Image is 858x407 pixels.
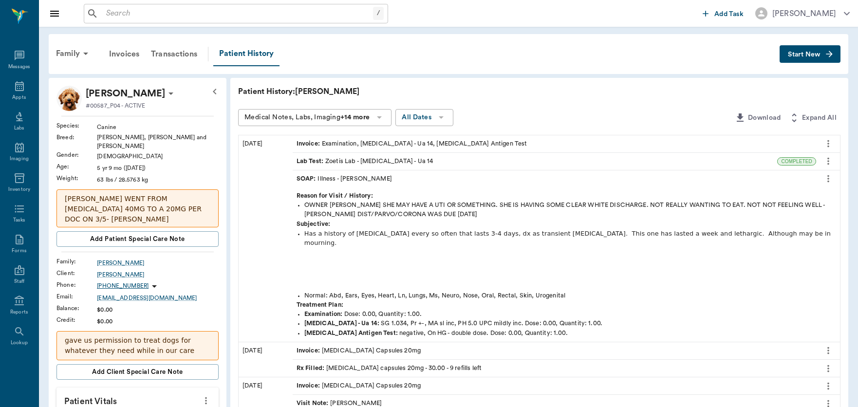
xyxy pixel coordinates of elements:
[97,259,219,267] a: [PERSON_NAME]
[373,7,384,20] div: /
[12,94,26,101] div: Appts
[97,133,219,150] div: [PERSON_NAME], [PERSON_NAME] and [PERSON_NAME]
[56,280,97,289] div: Phone :
[97,164,219,172] div: 5 yr 9 mo ([DATE])
[56,269,97,277] div: Client :
[304,311,343,317] strong: Examination :
[56,150,97,159] div: Gender :
[304,320,379,326] strong: [MEDICAL_DATA] - Ua 14 :
[14,125,24,132] div: Labs
[86,101,145,110] p: #00587_P04 - ACTIVE
[238,86,530,97] p: Patient History: [PERSON_NAME]
[566,330,568,336] span: .
[103,42,145,66] a: Invoices
[10,155,29,163] div: Imaging
[11,339,28,347] div: Lookup
[97,305,219,314] div: $0.00
[97,152,219,161] div: [DEMOGRAPHIC_DATA]
[14,278,24,285] div: Staff
[381,320,525,326] span: SG 1.034, Pr +-, MA sl inc, PH 5.0 UPC mildly inc.
[13,217,25,224] div: Tasks
[97,123,219,131] div: Canine
[297,381,421,390] div: [MEDICAL_DATA] Capsules 20mg
[45,4,64,23] button: Close drawer
[56,231,219,247] button: Add patient Special Care Note
[297,346,421,355] div: [MEDICAL_DATA] Capsules 20mg
[304,319,836,328] div: Dose: 0.00, Quantity: 1.00
[56,315,97,324] div: Credit :
[90,234,185,244] span: Add patient Special Care Note
[730,109,784,127] button: Download
[821,342,836,359] button: more
[600,320,602,326] span: .
[304,330,398,336] strong: [MEDICAL_DATA] Antigen Test :
[802,112,837,124] span: Expand All
[304,201,836,219] div: OWNER [PERSON_NAME] SHE MAY HAVE A UTI OR SOMETHING. SHE IS HAVING SOME CLEAR WHITE DISCHARGE. NO...
[297,139,527,148] div: Examination, [MEDICAL_DATA] - Ua 14, [MEDICAL_DATA] Antigen Test
[297,364,482,373] div: [MEDICAL_DATA] capsules 20mg - 30.00 - 9 refills left
[56,133,97,142] div: Breed :
[56,257,97,266] div: Family :
[821,170,836,187] button: more
[747,4,858,22] button: [PERSON_NAME]
[772,8,836,19] div: [PERSON_NAME]
[65,194,210,224] p: [PERSON_NAME] WENT FROM [MEDICAL_DATA] 40MG TO A 20MG PER DOC ON 3/5- [PERSON_NAME]
[297,174,392,184] div: Illness - [PERSON_NAME]
[239,342,293,377] div: [DATE]
[821,135,836,152] button: more
[297,174,318,184] span: SOAP :
[56,174,97,183] div: Weight :
[145,42,203,66] a: Transactions
[395,109,453,126] button: All Dates
[297,364,327,373] span: Rx Filled :
[97,270,219,279] a: [PERSON_NAME]
[297,139,322,148] span: Invoice :
[777,157,816,166] div: COMPLETED
[97,282,149,290] p: [PHONE_NUMBER]
[778,158,816,165] span: COMPLETED
[297,302,343,308] strong: Treatment Plan:
[86,86,165,101] div: Kate Rhyne
[821,360,836,377] button: more
[340,114,370,121] b: +14 more
[420,311,422,317] span: .
[699,4,747,22] button: Add Task
[65,335,210,356] p: gave us permission to treat dogs for whatever they need while in our care
[10,374,33,397] iframe: Intercom live chat
[399,330,490,336] span: negative, On HG - double dose.
[56,162,97,171] div: Age :
[304,229,836,247] p: Has a history of [MEDICAL_DATA] every so often that lasts 3-4 days, dx as transient [MEDICAL_DATA...
[56,121,97,130] div: Species :
[8,186,30,193] div: Inventory
[304,310,836,319] div: Dose: 0.00, Quantity: 1.00
[297,157,433,166] div: Zoetis Lab - [MEDICAL_DATA] - Ua 14
[304,291,836,300] div: Normal: Abd, Ears, Eyes, Heart, Ln, Lungs, Ms, Neuro, Nose, Oral, Rectal, Skin, Urogenital
[50,42,97,65] div: Family
[821,153,836,169] button: more
[97,317,219,326] div: $0.00
[56,304,97,313] div: Balance :
[297,193,373,199] strong: Reason for Visit / History:
[102,7,373,20] input: Search
[8,63,31,71] div: Messages
[297,381,322,390] span: Invoice :
[304,329,836,338] div: Dose: 0.00, Quantity: 1.00
[784,109,840,127] button: Expand All
[86,86,165,101] p: [PERSON_NAME]
[56,292,97,301] div: Email :
[213,42,280,66] a: Patient History
[97,294,219,302] a: [EMAIL_ADDRESS][DOMAIN_NAME]
[297,346,322,355] span: Invoice :
[239,135,293,342] div: [DATE]
[297,157,325,166] span: Lab Test :
[297,221,331,227] strong: Subjective:
[56,364,219,380] button: Add client Special Care Note
[244,111,370,124] div: Medical Notes, Labs, Imaging
[56,86,82,111] img: Profile Image
[821,378,836,394] button: more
